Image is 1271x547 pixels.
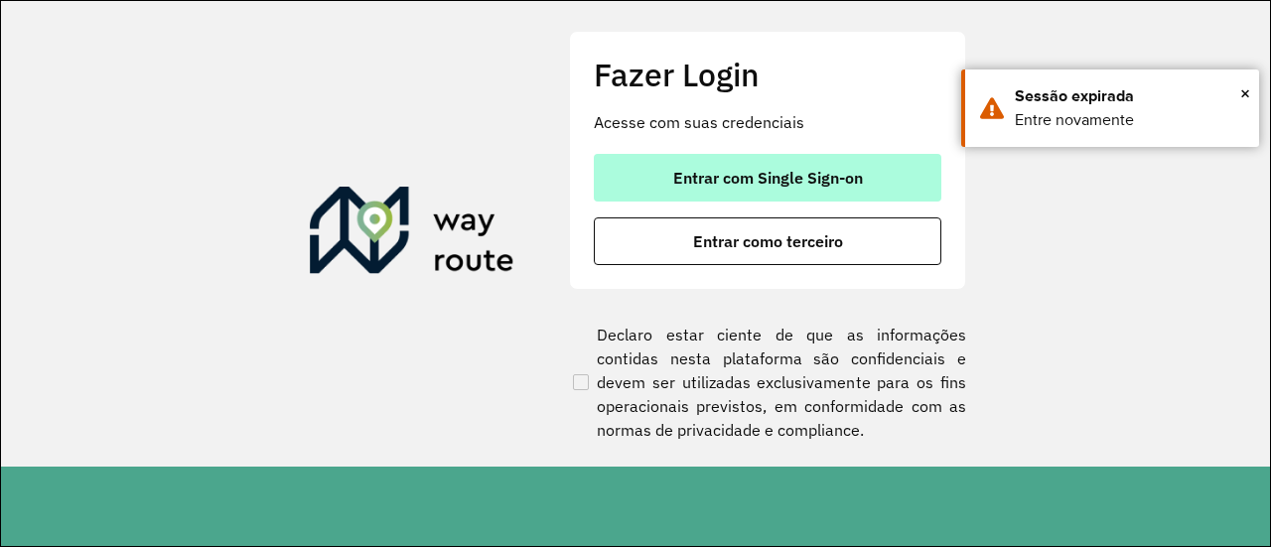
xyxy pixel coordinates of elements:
[1015,108,1244,132] div: Entre novamente
[1240,78,1250,108] span: ×
[310,187,514,282] img: Roteirizador AmbevTech
[1015,84,1244,108] div: Sessão expirada
[693,233,843,249] span: Entrar como terceiro
[594,154,941,202] button: button
[569,323,966,442] label: Declaro estar ciente de que as informações contidas nesta plataforma são confidenciais e devem se...
[594,110,941,134] p: Acesse com suas credenciais
[594,56,941,93] h2: Fazer Login
[1240,78,1250,108] button: Close
[594,217,941,265] button: button
[673,170,863,186] span: Entrar com Single Sign-on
